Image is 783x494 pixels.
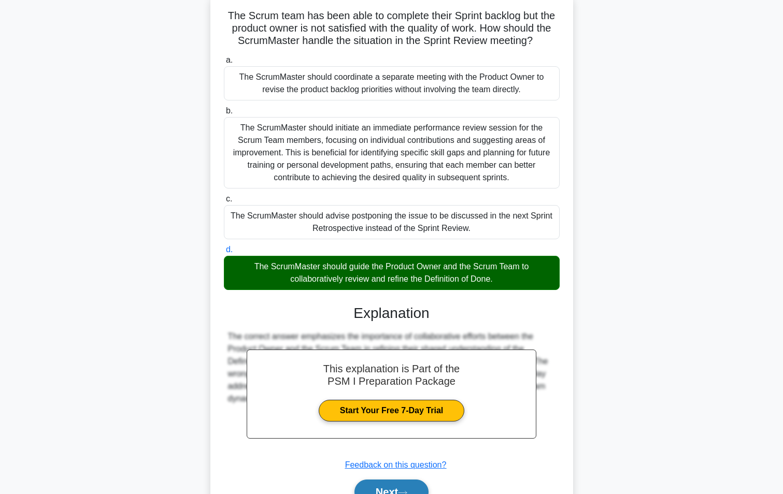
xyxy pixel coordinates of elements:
div: The ScrumMaster should initiate an immediate performance review session for the Scrum Team member... [224,117,560,188]
div: The ScrumMaster should coordinate a separate meeting with the Product Owner to revise the product... [224,66,560,100]
a: Feedback on this question? [345,460,447,469]
a: Start Your Free 7-Day Trial [319,400,464,422]
span: c. [226,194,232,203]
span: a. [226,55,233,64]
span: b. [226,106,233,115]
div: The ScrumMaster should advise postponing the issue to be discussed in the next Sprint Retrospecti... [224,205,560,239]
h3: Explanation [230,304,553,322]
span: d. [226,245,233,254]
div: The ScrumMaster should guide the Product Owner and the Scrum Team to collaboratively review and r... [224,256,560,290]
h5: The Scrum team has been able to complete their Sprint backlog but the product owner is not satisf... [223,9,561,48]
div: The correct answer emphasizes the importance of collaborative efforts between the Product Owner a... [228,330,556,405]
